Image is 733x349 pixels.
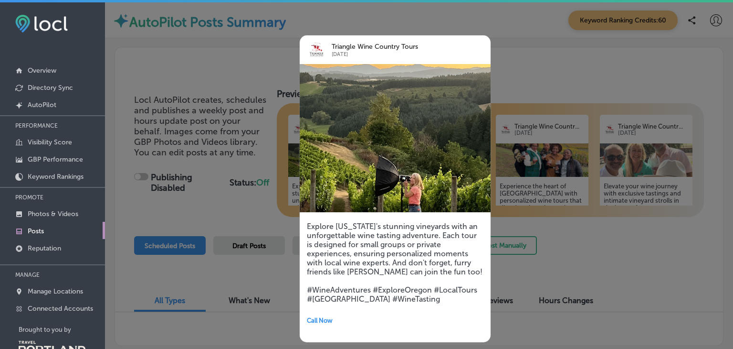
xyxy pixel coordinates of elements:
[28,227,44,235] p: Posts
[28,173,84,181] p: Keyword Rankings
[332,51,464,58] p: [DATE]
[28,84,73,92] p: Directory Sync
[307,40,326,59] img: logo
[28,101,56,109] p: AutoPilot
[307,222,483,304] h5: Explore [US_STATE]'s stunning vineyards with an unforgettable wine tasting adventure. Each tour i...
[28,305,93,313] p: Connected Accounts
[307,317,333,324] span: Call Now
[19,326,105,333] p: Brought to you by
[28,66,56,75] p: Overview
[15,15,68,33] img: fda3e92497d09a02dc62c9cd864e3231.png
[28,138,72,146] p: Visibility Score
[332,43,464,51] p: Triangle Wine Country Tours
[300,64,491,212] img: 3aadb2b8-4ad4-456a-8a50-9ffd85fe295eIMG_8905.jpg
[28,210,78,218] p: Photos & Videos
[28,244,61,252] p: Reputation
[28,287,83,295] p: Manage Locations
[28,155,83,164] p: GBP Performance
